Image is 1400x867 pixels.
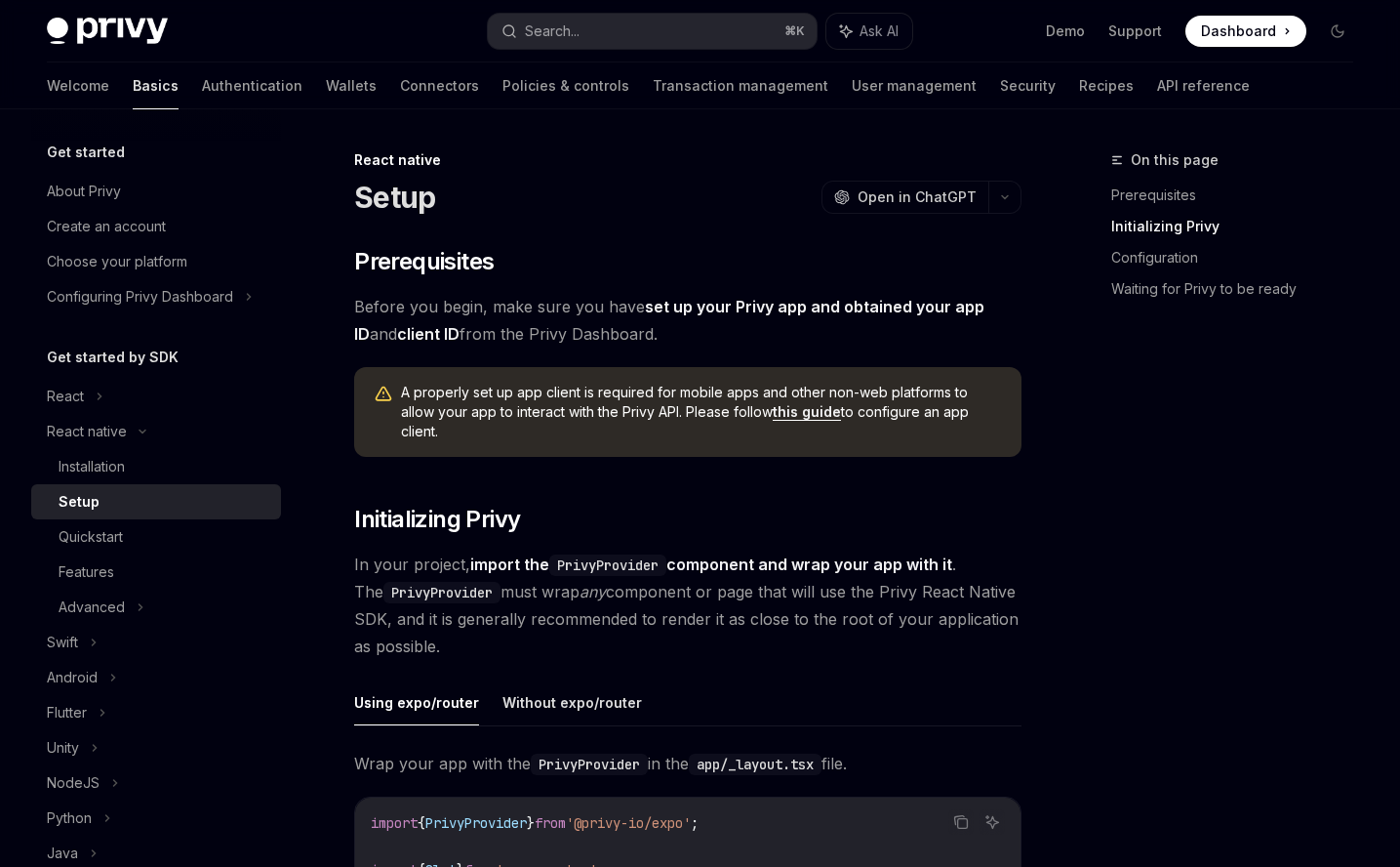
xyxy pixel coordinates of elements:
[31,449,281,484] a: Installation
[691,814,699,832] span: ;
[1185,16,1306,47] a: Dashboard
[374,385,393,404] svg: Warning
[354,504,520,535] span: Initializing Privy
[47,180,121,203] div: About Privy
[59,596,125,619] div: Advanced
[401,383,1002,441] span: A properly set up app client is required for mobile apps and other non-web platforms to allow you...
[354,297,984,345] a: set up your Privy app and obtained your app ID
[1111,180,1369,211] a: Prerequisites
[354,180,435,215] h1: Setup
[580,582,606,601] em: any
[1079,62,1134,109] a: Recipes
[47,806,92,830] div: Python
[47,666,98,689] div: Android
[59,525,123,549] div: Quickstart
[31,484,281,519] a: Setup
[852,62,977,109] a: User management
[47,842,78,865] div: Java
[354,293,1021,348] span: Before you begin, make sure you have and from the Privy Dashboard.
[502,62,629,109] a: Policies & controls
[425,814,527,832] span: PrivyProvider
[1046,21,1085,41] a: Demo
[566,814,691,832] span: '@privy-io/expo'
[397,324,460,345] a: client ID
[47,250,187,273] div: Choose your platform
[525,20,580,43] div: Search...
[1322,16,1353,47] button: Toggle dark mode
[47,736,79,760] div: Unity
[1108,21,1162,41] a: Support
[1111,242,1369,273] a: Configuration
[1157,62,1250,109] a: API reference
[1000,62,1056,109] a: Security
[653,62,828,109] a: Transaction management
[502,680,642,725] button: Without expo/router
[1201,21,1276,41] span: Dashboard
[860,21,899,41] span: Ask AI
[31,519,281,555] a: Quickstart
[202,62,302,109] a: Authentication
[371,814,418,832] span: import
[47,346,179,369] h5: Get started by SDK
[354,551,1021,660] span: In your project, . The must wrap component or page that will use the Privy React Native SDK, and ...
[59,455,125,478] div: Installation
[31,209,281,244] a: Create an account
[383,582,500,603] code: PrivyProvider
[31,174,281,209] a: About Privy
[59,490,100,514] div: Setup
[488,14,818,49] button: Search...⌘K
[531,754,648,775] code: PrivyProvider
[354,680,479,725] button: Using expo/router
[980,809,1005,835] button: Ask AI
[773,403,841,421] a: this guide
[47,215,166,238] div: Create an account
[354,150,1021,170] div: React native
[1111,211,1369,242] a: Initializing Privy
[133,62,179,109] a: Basics
[784,23,805,39] span: ⌘ K
[326,62,377,109] a: Wallets
[31,555,281,590] a: Features
[535,814,566,832] span: from
[47,420,127,443] div: React native
[1131,148,1219,172] span: On this page
[689,754,821,775] code: app/_layout.tsx
[549,555,666,576] code: PrivyProvider
[47,701,87,724] div: Flutter
[821,181,988,214] button: Open in ChatGPT
[354,750,1021,777] span: Wrap your app with the in the file.
[47,771,100,795] div: NodeJS
[31,244,281,279] a: Choose your platform
[527,814,535,832] span: }
[948,809,974,835] button: Copy the contents from the code block
[470,555,952,574] strong: import the component and wrap your app with it
[59,560,114,584] div: Features
[400,62,479,109] a: Connectors
[858,187,977,207] span: Open in ChatGPT
[47,18,168,45] img: dark logo
[1111,273,1369,305] a: Waiting for Privy to be ready
[418,814,425,832] span: {
[826,14,912,49] button: Ask AI
[354,246,494,277] span: Prerequisites
[47,631,78,654] div: Swift
[47,141,125,164] h5: Get started
[47,62,109,109] a: Welcome
[47,385,84,408] div: React
[47,285,233,309] div: Configuring Privy Dashboard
